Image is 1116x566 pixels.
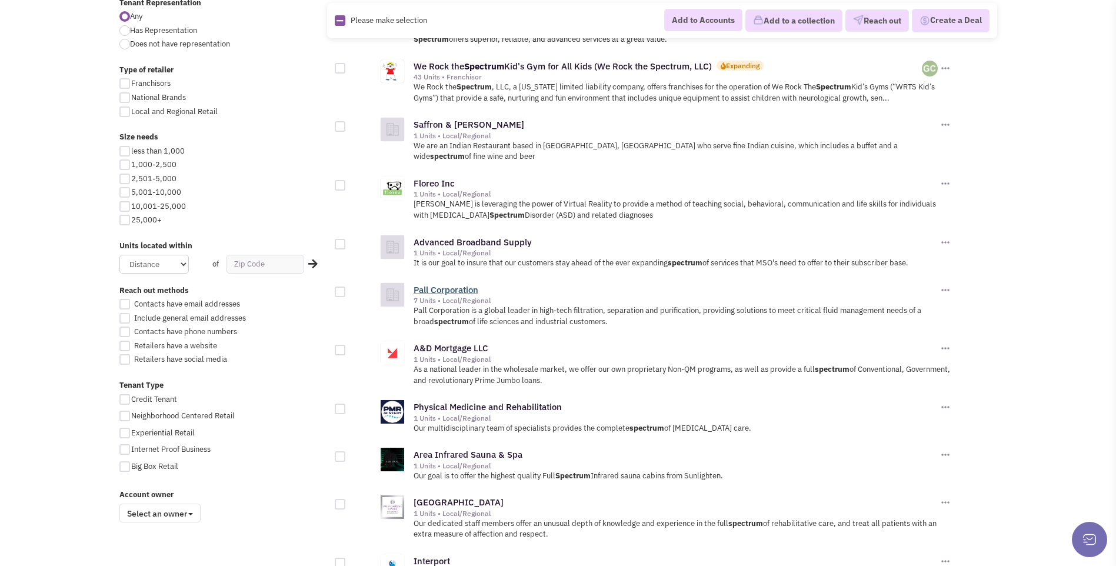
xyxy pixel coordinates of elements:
[414,258,952,269] p: It is our goal to insure that our customers stay ahead of the ever expanding of services that MSO...
[414,401,562,412] a: Physical Medicine and Rehabilitation
[414,199,952,221] p: [PERSON_NAME] is leveraging the power of Virtual Reality to provide a method of teaching social, ...
[130,25,197,35] span: Has Representation
[464,61,504,72] b: Spectrum
[131,411,235,421] span: Neighborhood Centered Retail
[134,354,227,364] span: Retailers have social media
[134,341,217,351] span: Retailers have a website
[131,174,176,184] span: 2,501-5,000
[414,131,938,141] div: 1 Units • Local/Regional
[119,132,328,143] label: Size needs
[912,9,990,32] button: Create a Deal
[131,187,181,197] span: 5,001-10,000
[816,82,851,92] b: Spectrum
[414,284,478,295] a: Pall Corporation
[414,296,938,305] div: 7 Units • Local/Regional
[131,215,162,225] span: 25,000+
[130,11,142,21] span: Any
[815,364,850,374] b: spectrum
[414,189,938,199] div: 1 Units • Local/Regional
[726,61,759,71] div: Expanding
[414,414,938,423] div: 1 Units • Local/Regional
[753,15,764,25] img: icon-collection-lavender.png
[414,449,522,460] a: Area Infrared Sauna & Spa
[922,61,938,76] img: 4gsb4SvoTEGolcWcxLFjKw.png
[119,241,328,252] label: Units located within
[131,106,218,116] span: Local and Regional Retail
[414,82,952,104] p: We Rock the , LLC, a [US_STATE] limited liability company, offers franchises for the operation of...
[414,423,952,434] p: Our multidisciplinary team of specialists provides the complete of [MEDICAL_DATA] care.
[351,15,427,25] span: Please make selection
[414,509,938,518] div: 1 Units • Local/Regional
[301,257,319,272] div: Search Nearby
[414,355,938,364] div: 1 Units • Local/Regional
[668,258,702,268] b: spectrum
[119,380,328,391] label: Tenant Type
[414,178,455,189] a: Floreo Inc
[664,9,742,31] button: Add to Accounts
[414,119,524,130] a: Saffron & [PERSON_NAME]
[134,313,246,323] span: Include general email addresses
[119,490,328,501] label: Account owner
[131,444,211,454] span: Internet Proof Business
[414,34,449,44] b: Spectrum
[853,15,864,25] img: VectorPaper_Plane.png
[414,471,952,482] p: Our goal is to offer the highest quality Full Infrared sauna cabins from Sunlighten.
[134,299,240,309] span: Contacts have email addresses
[489,210,525,220] b: Spectrum
[335,15,345,26] img: Rectangle.png
[131,394,177,404] span: Credit Tenant
[414,61,712,72] a: We Rock theSpectrumKid's Gym for All Kids (We Rock the Spectrum, LLC)
[131,461,178,471] span: Big Box Retail
[920,14,930,27] img: Deal-Dollar.png
[629,423,664,433] b: spectrum
[131,159,176,169] span: 1,000-2,500
[414,461,938,471] div: 1 Units • Local/Regional
[414,141,952,162] p: We are an Indian Restaurant based in [GEOGRAPHIC_DATA], [GEOGRAPHIC_DATA] who serve fine Indian c...
[728,518,763,528] b: spectrum
[131,201,186,211] span: 10,001-25,000
[119,285,328,297] label: Reach out methods
[119,65,328,76] label: Type of retailer
[555,471,591,481] b: Spectrum
[414,72,922,82] div: 43 Units • Franchisor
[131,78,171,88] span: Franchisors
[845,9,909,32] button: Reach out
[131,428,195,438] span: Experiential Retail
[212,259,219,269] span: of
[430,151,465,161] b: spectrum
[131,146,185,156] span: less than 1,000
[119,504,201,522] span: Select an owner
[130,39,230,49] span: Does not have representation
[414,237,532,248] a: Advanced Broadband Supply
[226,255,304,274] input: Zip Code
[414,248,938,258] div: 1 Units • Local/Regional
[414,305,952,327] p: Pall Corporation is a global leader in high-tech filtration, separation and purification, providi...
[414,518,952,540] p: Our dedicated staff members offer an unusual depth of knowledge and experience in the full of reh...
[434,317,469,327] b: spectrum
[414,364,952,386] p: As a national leader in the wholesale market, we offer our own proprietary Non-QM programs, as we...
[131,92,186,102] span: National Brands
[414,342,488,354] a: A&D Mortgage LLC
[134,327,237,337] span: Contacts have phone numbers
[414,497,504,508] a: [GEOGRAPHIC_DATA]
[457,82,492,92] b: Spectrum
[745,9,842,32] button: Add to a collection
[414,34,952,45] p: offers superior, reliable, and advanced services at a great value.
